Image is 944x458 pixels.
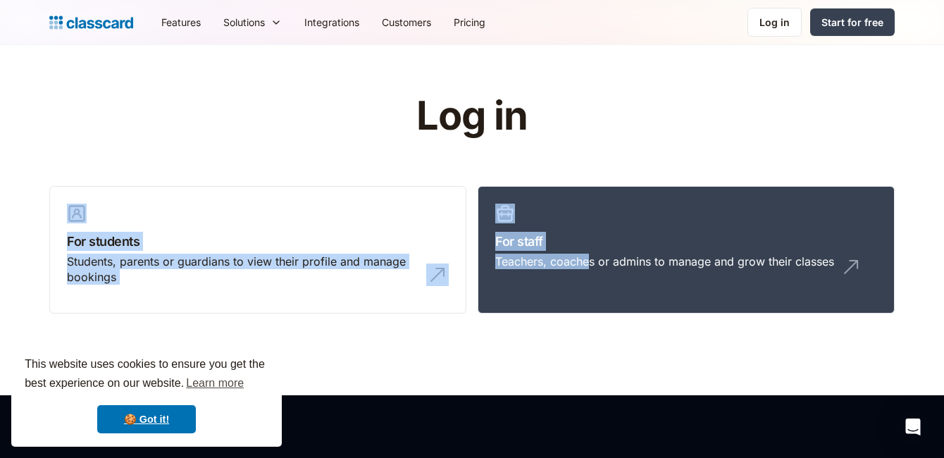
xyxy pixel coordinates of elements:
[371,6,442,38] a: Customers
[759,15,790,30] div: Log in
[67,232,449,251] h3: For students
[495,254,834,269] div: Teachers, coaches or admins to manage and grow their classes
[25,356,268,394] span: This website uses cookies to ensure you get the best experience on our website.
[896,410,930,444] div: Open Intercom Messenger
[821,15,883,30] div: Start for free
[249,94,696,138] h1: Log in
[49,186,466,314] a: For studentsStudents, parents or guardians to view their profile and manage bookings
[11,342,282,447] div: cookieconsent
[67,254,421,285] div: Students, parents or guardians to view their profile and manage bookings
[478,186,895,314] a: For staffTeachers, coaches or admins to manage and grow their classes
[49,13,133,32] a: Logo
[810,8,895,36] a: Start for free
[442,6,497,38] a: Pricing
[150,6,212,38] a: Features
[293,6,371,38] a: Integrations
[97,405,196,433] a: dismiss cookie message
[184,373,246,394] a: learn more about cookies
[212,6,293,38] div: Solutions
[495,232,877,251] h3: For staff
[747,8,802,37] a: Log in
[223,15,265,30] div: Solutions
